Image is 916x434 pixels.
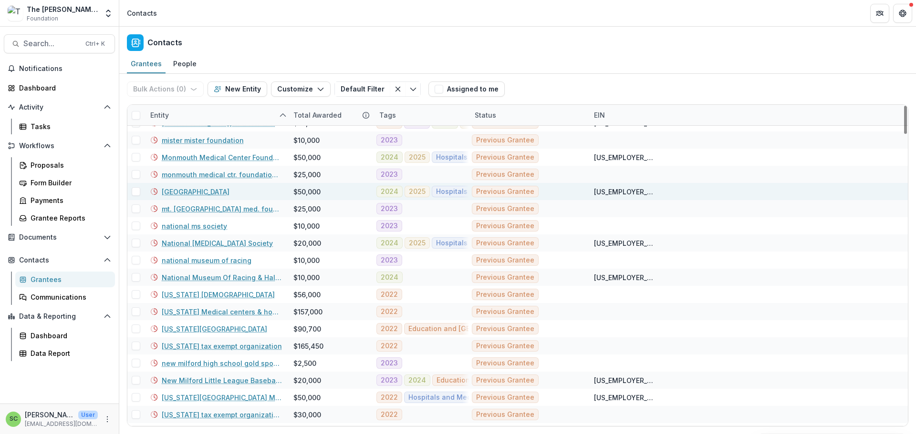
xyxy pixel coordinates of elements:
img: The Brunetti Foundation [8,6,23,21]
div: Total Awarded [288,105,374,125]
a: [US_STATE] Medical centers & hospitals [162,307,282,317]
button: Open entity switcher [102,4,115,23]
div: $50,000 [293,152,321,162]
button: Bulk Actions (0) [127,81,204,97]
div: [US_EMPLOYER_IDENTIFICATION_NUMBER] [594,152,654,162]
div: Status [469,105,588,125]
div: People [169,57,200,71]
div: Tags [374,105,469,125]
span: 2025 [409,188,426,196]
span: Previous Grantee [476,325,534,333]
div: Form Builder [31,178,107,188]
div: Sonia Cavalli [10,416,18,422]
p: User [78,411,98,419]
div: Grantees [31,274,107,284]
a: Dashboard [4,80,115,96]
a: new milford high school gold sponsor [162,358,282,368]
a: People [169,55,200,73]
div: EIN [588,105,660,125]
span: Data & Reporting [19,313,100,321]
button: Toggle menu [406,81,421,97]
a: Grantees [127,55,166,73]
button: Get Help [893,4,912,23]
span: Previous Grantee [476,308,534,316]
a: Payments [15,192,115,208]
p: [EMAIL_ADDRESS][DOMAIN_NAME] [25,420,98,428]
span: Hospitals and Medical Research [408,394,517,402]
span: Previous Grantee [476,342,534,350]
div: Total Awarded [288,110,347,120]
div: $2,500 [293,358,316,368]
a: mister mister foundation [162,135,244,145]
button: Default Filter [334,81,390,97]
a: [US_STATE] tax exempt organizations [162,410,282,420]
span: 2024 [381,153,398,161]
div: [US_EMPLOYER_IDENTIFICATION_NUMBER] [594,393,654,403]
div: Communications [31,292,107,302]
div: [US_EMPLOYER_IDENTIFICATION_NUMBER] [594,375,654,385]
div: [US_EMPLOYER_IDENTIFICATION_NUMBER] [594,187,654,197]
div: Tasks [31,121,107,131]
span: 2025 [409,153,426,161]
a: national ms society [162,221,227,231]
div: [US_EMPLOYER_IDENTIFICATION_NUMBER] [594,238,654,248]
span: Notifications [19,65,111,73]
span: Search... [23,39,80,48]
span: Previous Grantee [476,359,534,367]
span: Previous Grantee [476,256,534,264]
span: 2024 [381,273,398,282]
button: Open Data & Reporting [4,309,115,324]
div: [US_EMPLOYER_IDENTIFICATION_NUMBER] [594,273,654,283]
button: Open Workflows [4,138,115,153]
div: Dashboard [31,331,107,341]
div: $10,000 [293,255,320,265]
div: Contacts [127,8,157,18]
span: Contacts [19,256,100,264]
button: Notifications [4,61,115,76]
div: Entity [145,110,175,120]
span: Previous Grantee [476,411,534,419]
span: 2023 [381,256,398,264]
a: National Museum Of Racing & Hall of Fame [162,273,282,283]
a: Monmouth Medical Center Foundation [162,152,282,162]
div: $56,000 [293,290,321,300]
div: Payments [31,195,107,205]
span: 2023 [381,376,398,384]
a: [US_STATE][GEOGRAPHIC_DATA] Med Ctr ([GEOGRAPHIC_DATA]) [162,393,282,403]
div: $25,000 [293,170,321,180]
span: Previous Grantee [476,376,534,384]
span: Documents [19,233,100,242]
span: Previous Grantee [476,222,534,230]
span: Previous Grantee [476,394,534,402]
button: Partners [870,4,889,23]
span: 2022 [381,291,398,299]
span: 2022 [381,342,398,350]
span: 2022 [381,411,398,419]
div: $165,450 [293,341,323,351]
div: $10,000 [293,273,320,283]
div: Entity [145,105,288,125]
div: Ctrl + K [83,39,107,49]
a: Data Report [15,345,115,361]
div: $25,000 [293,204,321,214]
span: Previous Grantee [476,153,534,161]
button: Search... [4,34,115,53]
div: Status [469,110,502,120]
span: 2023 [381,222,398,230]
a: Tasks [15,119,115,134]
a: Communications [15,289,115,305]
button: Open Documents [4,230,115,245]
div: Grantees [127,57,166,71]
div: $20,000 [293,238,321,248]
span: 2024 [381,239,398,247]
div: $50,000 [293,393,321,403]
button: Customize [271,81,331,97]
button: Open Contacts [4,252,115,268]
a: [US_STATE] tax exempt organization [162,341,282,351]
button: Assigned to me [428,81,505,97]
span: Activity [19,103,100,111]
